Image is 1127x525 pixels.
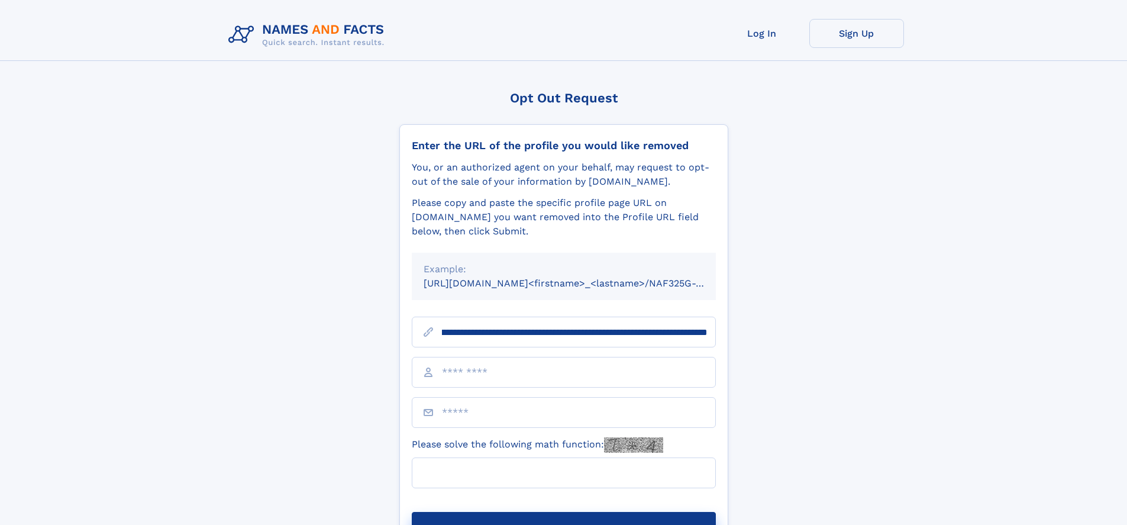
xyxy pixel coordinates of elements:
[224,19,394,51] img: Logo Names and Facts
[424,262,704,276] div: Example:
[809,19,904,48] a: Sign Up
[412,437,663,453] label: Please solve the following math function:
[424,278,738,289] small: [URL][DOMAIN_NAME]<firstname>_<lastname>/NAF325G-xxxxxxxx
[412,139,716,152] div: Enter the URL of the profile you would like removed
[399,91,728,105] div: Opt Out Request
[412,196,716,239] div: Please copy and paste the specific profile page URL on [DOMAIN_NAME] you want removed into the Pr...
[412,160,716,189] div: You, or an authorized agent on your behalf, may request to opt-out of the sale of your informatio...
[715,19,809,48] a: Log In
